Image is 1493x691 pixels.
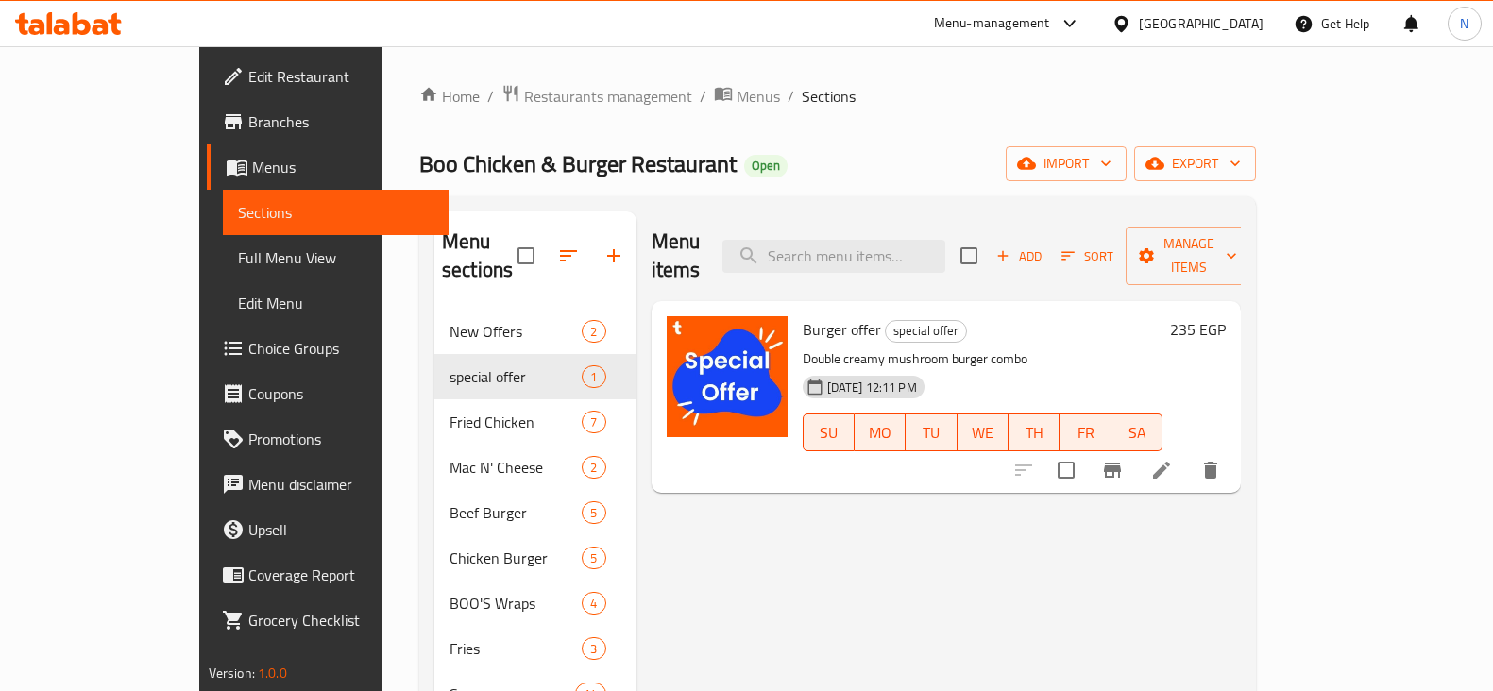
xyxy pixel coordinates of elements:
span: Edit Restaurant [248,65,433,88]
h2: Menu items [652,228,701,284]
span: Sort items [1049,242,1126,271]
span: BOO'S Wraps [450,592,582,615]
div: Mac N' Cheese2 [434,445,636,490]
div: items [582,365,605,388]
span: special offer [886,320,966,342]
div: Fried Chicken7 [434,399,636,445]
button: TH [1009,413,1060,451]
li: / [700,85,706,108]
button: SA [1111,413,1162,451]
div: Menu-management [934,12,1050,35]
span: Add item [989,242,1049,271]
div: special offer [885,320,967,343]
span: Full Menu View [238,246,433,269]
span: 7 [583,413,604,431]
span: FR [1067,419,1103,447]
div: special offer [450,365,582,388]
button: delete [1188,447,1233,493]
div: Fries3 [434,626,636,671]
span: export [1149,152,1241,176]
span: Menu disclaimer [248,473,433,496]
span: Branches [248,110,433,133]
span: Choice Groups [248,337,433,360]
span: Sort sections [546,233,591,278]
a: Edit Restaurant [207,54,449,99]
a: Restaurants management [501,84,692,109]
span: Manage items [1141,232,1237,279]
input: search [722,240,945,273]
span: MO [862,419,898,447]
button: export [1134,146,1256,181]
span: Open [744,158,788,174]
span: 2 [583,459,604,477]
span: Add [993,245,1044,267]
a: Edit Menu [223,280,449,326]
span: Edit Menu [238,292,433,314]
a: Grocery Checklist [207,598,449,643]
a: Promotions [207,416,449,462]
img: Burger offer [667,316,788,437]
h6: 235 EGP [1170,316,1226,343]
button: SU [803,413,855,451]
div: items [582,501,605,524]
span: Version: [209,661,255,685]
a: Branches [207,99,449,144]
span: Fries [450,637,582,660]
span: 3 [583,640,604,658]
div: BOO'S Wraps4 [434,581,636,626]
a: Home [419,85,480,108]
a: Upsell [207,507,449,552]
span: SU [811,419,847,447]
span: Select to update [1046,450,1086,490]
h2: Menu sections [442,228,517,284]
a: Menus [714,84,780,109]
button: MO [855,413,906,451]
span: Sections [238,201,433,224]
button: Add [989,242,1049,271]
div: special offer1 [434,354,636,399]
span: 1.0.0 [258,661,287,685]
span: Select section [949,236,989,276]
span: SA [1119,419,1155,447]
div: items [582,456,605,479]
span: [DATE] 12:11 PM [820,379,925,396]
span: Mac N' Cheese [450,456,582,479]
a: Coverage Report [207,552,449,598]
span: Restaurants management [524,85,692,108]
span: Sections [802,85,856,108]
span: Select all sections [506,236,546,276]
span: Chicken Burger [450,547,582,569]
li: / [788,85,794,108]
span: Sort [1061,245,1113,267]
div: Beef Burger [450,501,582,524]
span: Burger offer [803,315,881,344]
span: Coverage Report [248,564,433,586]
div: Open [744,155,788,177]
span: import [1021,152,1111,176]
button: FR [1060,413,1111,451]
a: Edit menu item [1150,459,1173,481]
span: Coupons [248,382,433,405]
span: Menus [737,85,780,108]
span: Fried Chicken [450,411,582,433]
span: 5 [583,504,604,522]
span: New Offers [450,320,582,343]
div: Chicken Burger5 [434,535,636,581]
span: Upsell [248,518,433,541]
span: 5 [583,549,604,567]
p: Double creamy mushroom burger combo [803,347,1163,371]
li: / [487,85,494,108]
nav: breadcrumb [419,84,1256,109]
span: WE [965,419,1001,447]
button: TU [906,413,957,451]
a: Choice Groups [207,326,449,371]
span: 2 [583,323,604,341]
div: items [582,637,605,660]
a: Menu disclaimer [207,462,449,507]
div: Beef Burger5 [434,490,636,535]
